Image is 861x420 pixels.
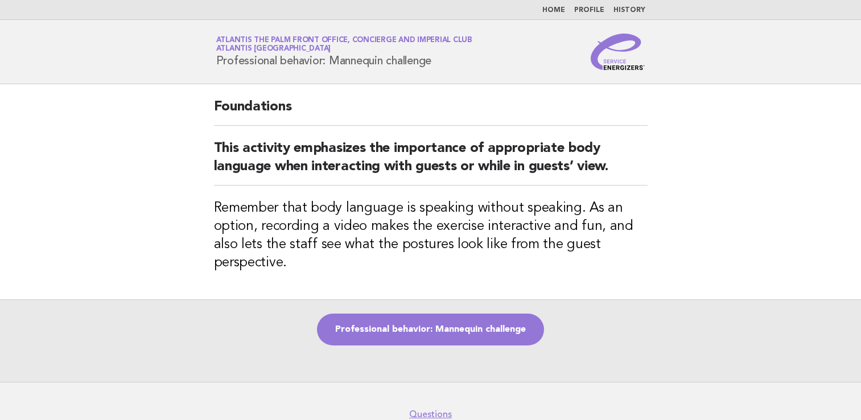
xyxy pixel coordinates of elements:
[591,34,645,70] img: Service Energizers
[214,98,648,126] h2: Foundations
[542,7,565,14] a: Home
[216,36,472,52] a: Atlantis The Palm Front Office, Concierge and Imperial ClubAtlantis [GEOGRAPHIC_DATA]
[214,199,648,272] h3: Remember that body language is speaking without speaking. As an option, recording a video makes t...
[613,7,645,14] a: History
[216,46,331,53] span: Atlantis [GEOGRAPHIC_DATA]
[574,7,604,14] a: Profile
[409,409,452,420] a: Questions
[216,37,472,67] h1: Professional behavior: Mannequin challenge
[214,139,648,186] h2: This activity emphasizes the importance of appropriate body language when interacting with guests...
[317,314,544,345] a: Professional behavior: Mannequin challenge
